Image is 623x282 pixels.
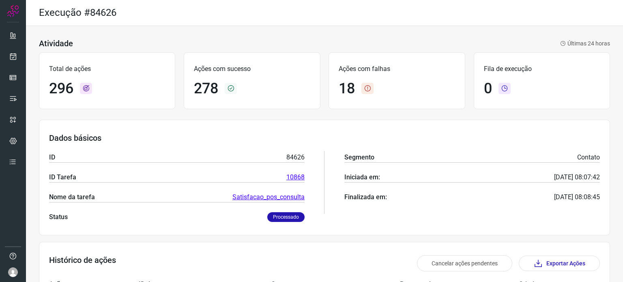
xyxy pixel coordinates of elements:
h3: Dados básicos [49,133,600,143]
p: Fila de execução [484,64,600,74]
p: Iniciada em: [344,172,380,182]
p: Status [49,212,68,222]
a: Satisfacao_pos_consulta [232,192,305,202]
p: [DATE] 08:07:42 [554,172,600,182]
p: Processado [267,212,305,222]
img: Logo [7,5,19,17]
h2: Execução #84626 [39,7,116,19]
p: ID Tarefa [49,172,76,182]
p: Ações com sucesso [194,64,310,74]
p: Total de ações [49,64,165,74]
h1: 278 [194,80,218,97]
p: [DATE] 08:08:45 [554,192,600,202]
p: Últimas 24 horas [560,39,610,48]
button: Cancelar ações pendentes [417,255,512,271]
h1: 18 [339,80,355,97]
p: Nome da tarefa [49,192,95,202]
h1: 296 [49,80,73,97]
p: Finalizada em: [344,192,387,202]
h3: Atividade [39,39,73,48]
p: Contato [577,153,600,162]
h3: Histórico de ações [49,255,116,271]
button: Exportar Ações [519,256,600,271]
a: 10868 [286,172,305,182]
p: 84626 [286,153,305,162]
h1: 0 [484,80,492,97]
p: ID [49,153,55,162]
p: Ações com falhas [339,64,455,74]
p: Segmento [344,153,374,162]
img: avatar-user-boy.jpg [8,267,18,277]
